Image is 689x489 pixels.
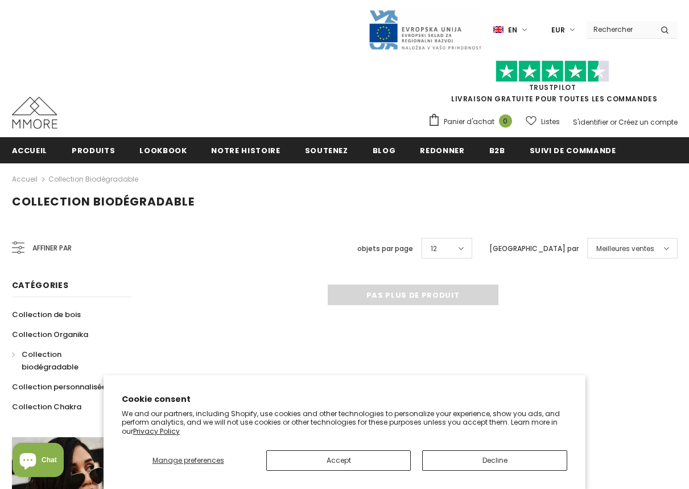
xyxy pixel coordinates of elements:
[12,329,88,340] span: Collection Organika
[12,97,57,129] img: Cas MMORE
[428,113,518,130] a: Panier d'achat 0
[12,377,106,397] a: Collection personnalisée
[530,137,616,163] a: Suivi de commande
[12,280,69,291] span: Catégories
[266,450,411,471] button: Accept
[32,242,72,254] span: Affiner par
[499,114,512,128] span: 0
[489,243,579,254] label: [GEOGRAPHIC_DATA] par
[496,60,609,83] img: Faites confiance aux étoiles pilotes
[573,117,608,127] a: S'identifier
[12,145,48,156] span: Accueil
[610,117,617,127] span: or
[431,243,437,254] span: 12
[48,174,138,184] a: Collection biodégradable
[133,426,180,436] a: Privacy Policy
[428,65,678,104] span: LIVRAISON GRATUITE POUR TOUTES LES COMMANDES
[211,145,280,156] span: Notre histoire
[12,401,81,412] span: Collection Chakra
[422,450,567,471] button: Decline
[12,397,81,417] a: Collection Chakra
[420,145,464,156] span: Redonner
[122,409,568,436] p: We and our partners, including Shopify, use cookies and other technologies to personalize your ex...
[444,116,494,128] span: Panier d'achat
[12,194,195,209] span: Collection biodégradable
[587,21,652,38] input: Search Site
[12,305,81,324] a: Collection de bois
[489,137,505,163] a: B2B
[122,450,255,471] button: Manage preferences
[22,349,79,372] span: Collection biodégradable
[368,9,482,51] img: Javni Razpis
[139,137,187,163] a: Lookbook
[9,443,67,480] inbox-online-store-chat: Shopify online store chat
[420,137,464,163] a: Redonner
[529,83,576,92] a: TrustPilot
[489,145,505,156] span: B2B
[530,145,616,156] span: Suivi de commande
[596,243,654,254] span: Meilleures ventes
[551,24,565,36] span: EUR
[526,112,560,132] a: Listes
[12,172,38,186] a: Accueil
[373,145,396,156] span: Blog
[508,24,517,36] span: en
[618,117,678,127] a: Créez un compte
[122,393,568,405] h2: Cookie consent
[368,24,482,34] a: Javni Razpis
[493,25,504,35] img: i-lang-1.png
[211,137,280,163] a: Notre histoire
[541,116,560,128] span: Listes
[152,455,224,465] span: Manage preferences
[357,243,413,254] label: objets par page
[373,137,396,163] a: Blog
[12,324,88,344] a: Collection Organika
[305,137,348,163] a: soutenez
[139,145,187,156] span: Lookbook
[305,145,348,156] span: soutenez
[12,309,81,320] span: Collection de bois
[12,381,106,392] span: Collection personnalisée
[72,145,115,156] span: Produits
[12,344,119,377] a: Collection biodégradable
[72,137,115,163] a: Produits
[12,137,48,163] a: Accueil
